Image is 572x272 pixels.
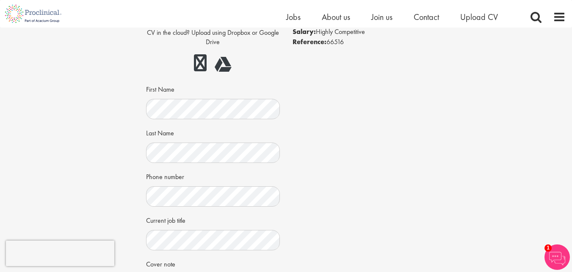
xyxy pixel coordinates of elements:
[293,27,316,36] strong: Salary:
[322,11,350,22] a: About us
[371,11,392,22] a: Join us
[146,28,279,48] p: CV in the cloud? Upload using Dropbox or Google Drive
[146,169,184,182] label: Phone number
[146,213,185,226] label: Current job title
[544,244,570,270] img: Chatbot
[293,37,426,47] li: 66516
[544,244,552,252] span: 1
[146,257,175,269] label: Cover note
[460,11,498,22] a: Upload CV
[293,37,326,46] strong: Reference:
[146,82,174,95] label: First Name
[6,241,114,266] iframe: reCAPTCHA
[286,11,301,22] a: Jobs
[146,126,174,138] label: Last Name
[414,11,439,22] a: Contact
[293,27,426,37] li: Highly Competitive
